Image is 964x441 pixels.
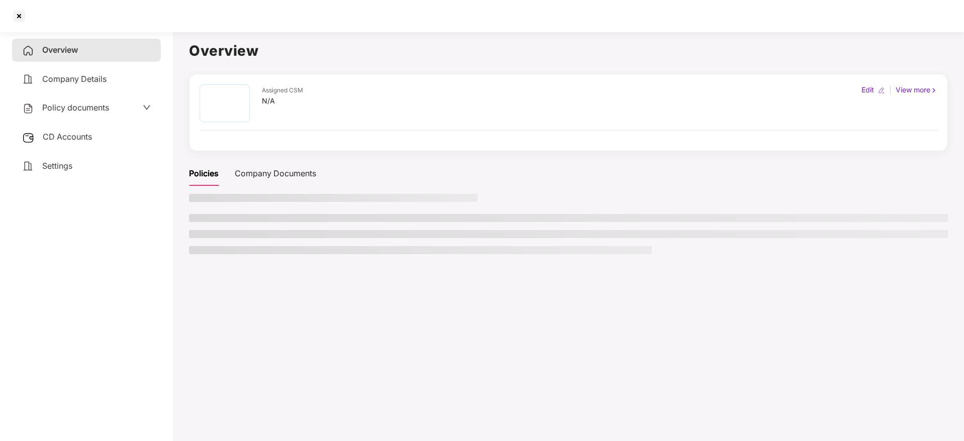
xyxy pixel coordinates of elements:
div: Assigned CSM [262,86,303,95]
img: svg+xml;base64,PHN2ZyB4bWxucz0iaHR0cDovL3d3dy53My5vcmcvMjAwMC9zdmciIHdpZHRoPSIyNCIgaGVpZ2h0PSIyNC... [22,73,34,85]
img: svg+xml;base64,PHN2ZyB4bWxucz0iaHR0cDovL3d3dy53My5vcmcvMjAwMC9zdmciIHdpZHRoPSIyNCIgaGVpZ2h0PSIyNC... [22,160,34,172]
img: rightIcon [930,87,937,94]
span: Overview [42,45,78,55]
span: down [143,103,151,112]
span: Settings [42,161,72,171]
span: CD Accounts [43,132,92,142]
div: Company Documents [235,167,316,180]
h1: Overview [189,40,948,62]
div: | [887,84,894,95]
img: editIcon [878,87,885,94]
img: svg+xml;base64,PHN2ZyB4bWxucz0iaHR0cDovL3d3dy53My5vcmcvMjAwMC9zdmciIHdpZHRoPSIyNCIgaGVpZ2h0PSIyNC... [22,45,34,57]
img: svg+xml;base64,PHN2ZyB4bWxucz0iaHR0cDovL3d3dy53My5vcmcvMjAwMC9zdmciIHdpZHRoPSIyNCIgaGVpZ2h0PSIyNC... [22,102,34,115]
div: Edit [859,84,876,95]
div: View more [894,84,939,95]
img: svg+xml;base64,PHN2ZyB3aWR0aD0iMjUiIGhlaWdodD0iMjQiIHZpZXdCb3g9IjAgMCAyNSAyNCIgZmlsbD0ibm9uZSIgeG... [22,132,35,144]
div: Policies [189,167,219,180]
span: Policy documents [42,102,109,113]
div: N/A [262,95,303,106]
span: Company Details [42,74,107,84]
